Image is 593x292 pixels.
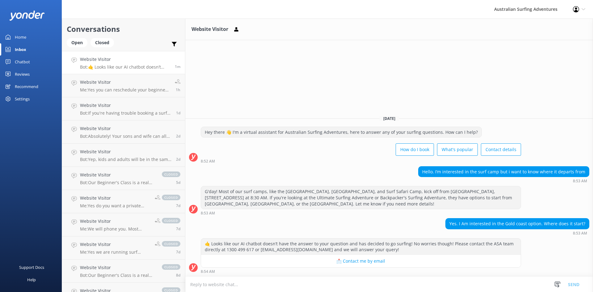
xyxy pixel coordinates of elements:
span: Oct 13 2025 08:53am (UTC +10:00) Australia/Brisbane [175,64,180,69]
img: yonder-white-logo.png [9,11,45,21]
a: Closed [90,39,117,46]
p: Bot: Our Beginner's Class is a real hit! It's the top pick for those looking to catch their first... [80,180,156,185]
div: Support Docs [19,261,44,273]
strong: 8:53 AM [573,231,587,235]
span: Oct 10 2025 10:16pm (UTC +10:00) Australia/Brisbane [176,133,180,139]
a: Website VisitorMe:Yes do you want a private lesson or group lesson?closed7d [62,190,185,213]
span: closed [162,264,180,270]
div: Yes. I Am interested in the Gold coast option. Where does it start? [446,218,589,229]
h4: Website Visitor [80,56,170,63]
p: Bot: Absolutely! Your sons and wife can all join the Beginner's Class together. It's a fantastic ... [80,133,171,139]
span: closed [162,218,180,223]
p: Bot: Yep, kids and adults will be in the same group class for the 5-week surf program. It's a gre... [80,157,171,162]
a: Website VisitorBot:Absolutely! Your sons and wife can all join the Beginner's Class together. It'... [62,121,185,144]
div: Inbox [15,43,26,56]
span: Oct 11 2025 11:01pm (UTC +10:00) Australia/Brisbane [176,110,180,116]
span: Oct 10 2025 06:55pm (UTC +10:00) Australia/Brisbane [176,157,180,162]
div: Home [15,31,26,43]
p: Me: Yes you can reschedule your beginners class if you give at least 24 hours notice before your ... [80,87,170,93]
div: Oct 13 2025 08:53am (UTC +10:00) Australia/Brisbane [418,179,589,183]
div: Hello. I’m interested in the surf camp but i want to know where it departs from [418,167,589,177]
h4: Website Visitor [80,171,156,178]
p: Bot: 🤙 Looks like our AI chatbot doesn’t have the answer to your question and has decided to go s... [80,64,170,70]
a: Open [67,39,90,46]
div: Help [27,273,36,286]
span: Oct 05 2025 03:53pm (UTC +10:00) Australia/Brisbane [176,226,180,231]
div: Oct 13 2025 08:54am (UTC +10:00) Australia/Brisbane [201,269,521,273]
div: 🤙 Looks like our AI chatbot doesn’t have the answer to your question and has decided to go surfin... [201,239,521,255]
button: What's popular [437,143,478,156]
span: closed [162,241,180,247]
h4: Website Visitor [80,264,156,271]
div: Hey there 👋 I'm a virtual assistant for Australian Surfing Adventures, here to answer any of your... [201,127,482,138]
p: Me: We will phone you. Most lessons are running at the moment as it is schoopl holidays and great... [80,226,150,232]
h4: Website Visitor [80,102,171,109]
span: closed [162,195,180,200]
div: G'day! Most of our surf camps, like the [GEOGRAPHIC_DATA], [GEOGRAPHIC_DATA], and Surf Safari Cam... [201,186,521,209]
div: Settings [15,93,30,105]
a: Website VisitorBot:🤙 Looks like our AI chatbot doesn’t have the answer to your question and has d... [62,51,185,74]
div: Oct 13 2025 08:53am (UTC +10:00) Australia/Brisbane [445,231,589,235]
h4: Website Visitor [80,218,150,225]
div: Open [67,38,87,47]
h4: Website Visitor [80,79,170,86]
h4: Website Visitor [80,241,150,248]
div: Reviews [15,68,30,80]
span: Oct 05 2025 03:54pm (UTC +10:00) Australia/Brisbane [176,203,180,208]
span: [DATE] [380,116,399,121]
a: Website VisitorMe:Yes we are running surf lessons [DATE]closed7d [62,236,185,260]
button: How do I book [396,143,434,156]
a: Website VisitorBot:Our Beginner's Class is a real hit! It's the perfect way to dive into surfing ... [62,260,185,283]
span: Oct 13 2025 07:24am (UTC +10:00) Australia/Brisbane [176,87,180,92]
strong: 8:54 AM [201,270,215,273]
a: Website VisitorBot:If you're having trouble booking a surf camp online for December, give us a sh... [62,97,185,121]
span: Oct 07 2025 05:45pm (UTC +10:00) Australia/Brisbane [176,180,180,185]
button: 📩 Contact me by email [201,255,521,267]
span: Oct 05 2025 01:19am (UTC +10:00) Australia/Brisbane [176,273,180,278]
strong: 8:53 AM [573,179,587,183]
a: Website VisitorMe:Yes you can reschedule your beginners class if you give at least 24 hours notic... [62,74,185,97]
span: Oct 05 2025 03:52pm (UTC +10:00) Australia/Brisbane [176,249,180,255]
h3: Website Visitor [191,25,228,33]
div: Recommend [15,80,38,93]
a: Website VisitorBot:Our Beginner's Class is a real hit! It's the top pick for those looking to cat... [62,167,185,190]
div: Closed [90,38,114,47]
h4: Website Visitor [80,195,150,201]
h2: Conversations [67,23,180,35]
button: Contact details [481,143,521,156]
div: Chatbot [15,56,30,68]
p: Bot: Our Beginner's Class is a real hit! It's the perfect way to dive into surfing and something ... [80,273,156,278]
p: Bot: If you're having trouble booking a surf camp online for December, give us a shout at 1300 49... [80,110,171,116]
h4: Website Visitor [80,125,171,132]
h4: Website Visitor [80,148,171,155]
a: Website VisitorMe:We will phone you. Most lessons are running at the moment as it is schoopl holi... [62,213,185,236]
p: Me: Yes do you want a private lesson or group lesson? [80,203,150,209]
span: closed [162,171,180,177]
a: Website VisitorBot:Yep, kids and adults will be in the same group class for the 5-week surf progr... [62,144,185,167]
strong: 8:53 AM [201,211,215,215]
p: Me: Yes we are running surf lessons [DATE] [80,249,150,255]
div: Oct 13 2025 08:52am (UTC +10:00) Australia/Brisbane [201,159,521,163]
div: Oct 13 2025 08:53am (UTC +10:00) Australia/Brisbane [201,211,521,215]
strong: 8:52 AM [201,159,215,163]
